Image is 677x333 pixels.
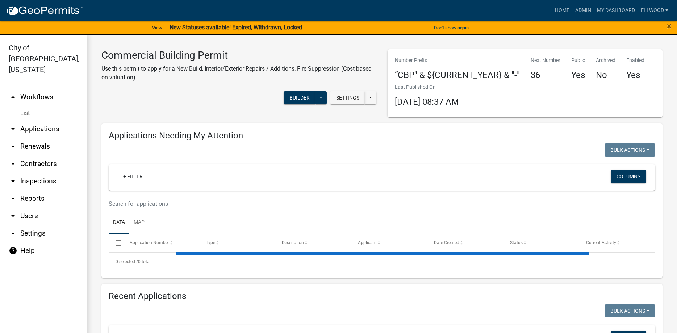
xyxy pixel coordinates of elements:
[170,24,302,31] strong: New Statuses available! Expired, Withdrawn, Locked
[579,234,655,251] datatable-header-cell: Current Activity
[395,57,520,64] p: Number Prefix
[9,177,17,186] i: arrow_drop_down
[395,70,520,80] h4: “CBP" & ${CURRENT_YEAR} & "-"
[275,234,351,251] datatable-header-cell: Description
[552,4,572,17] a: Home
[358,240,377,245] span: Applicant
[605,143,655,157] button: Bulk Actions
[101,49,377,62] h3: Commercial Building Permit
[596,70,615,80] h4: No
[531,70,560,80] h4: 36
[9,194,17,203] i: arrow_drop_down
[129,211,149,234] a: Map
[9,142,17,151] i: arrow_drop_down
[9,93,17,101] i: arrow_drop_up
[330,91,365,104] button: Settings
[605,304,655,317] button: Bulk Actions
[351,234,427,251] datatable-header-cell: Applicant
[9,229,17,238] i: arrow_drop_down
[626,70,644,80] h4: Yes
[431,22,472,34] button: Don't show again
[122,234,198,251] datatable-header-cell: Application Number
[572,4,594,17] a: Admin
[282,240,304,245] span: Description
[611,170,646,183] button: Columns
[638,4,671,17] a: Ellwood
[109,196,562,211] input: Search for applications
[503,234,579,251] datatable-header-cell: Status
[395,83,459,91] p: Last Published On
[130,240,169,245] span: Application Number
[667,22,672,30] button: Close
[594,4,638,17] a: My Dashboard
[109,234,122,251] datatable-header-cell: Select
[116,259,138,264] span: 0 selected /
[109,291,655,301] h4: Recent Applications
[109,253,655,271] div: 0 total
[434,240,459,245] span: Date Created
[9,212,17,220] i: arrow_drop_down
[571,57,585,64] p: Public
[206,240,215,245] span: Type
[586,240,616,245] span: Current Activity
[510,240,523,245] span: Status
[109,130,655,141] h4: Applications Needing My Attention
[9,125,17,133] i: arrow_drop_down
[9,159,17,168] i: arrow_drop_down
[571,70,585,80] h4: Yes
[626,57,644,64] p: Enabled
[109,211,129,234] a: Data
[284,91,315,104] button: Builder
[101,64,377,82] p: Use this permit to apply for a New Build, Interior/Exterior Repairs / Additions, Fire Suppression...
[427,234,503,251] datatable-header-cell: Date Created
[198,234,275,251] datatable-header-cell: Type
[9,246,17,255] i: help
[596,57,615,64] p: Archived
[149,22,165,34] a: View
[531,57,560,64] p: Next Number
[667,21,672,31] span: ×
[395,97,459,107] span: [DATE] 08:37 AM
[117,170,149,183] a: + Filter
